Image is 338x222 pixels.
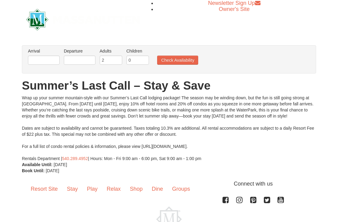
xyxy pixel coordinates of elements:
[126,48,149,54] label: Children
[64,48,95,54] label: Departure
[125,180,147,199] a: Shop
[28,48,60,54] label: Arrival
[62,180,82,199] a: Stay
[22,95,316,162] div: Wrap up your summer mountain-style with our Summer’s Last Call lodging package! The season may be...
[147,180,167,199] a: Dine
[62,156,88,161] a: 540.289.4952
[219,6,250,12] a: Owner's Site
[167,180,195,199] a: Groups
[22,168,45,173] strong: Book Until:
[22,162,53,167] strong: Available Until:
[54,162,67,167] span: [DATE]
[157,56,198,65] button: Check Availability
[100,48,122,54] label: Adults
[46,168,59,173] span: [DATE]
[82,180,102,199] a: Play
[102,180,125,199] a: Relax
[22,80,316,92] h1: Summer’s Last Call – Stay & Save
[26,180,62,199] a: Resort Site
[26,9,140,30] img: Massanutten Resort Logo
[26,12,140,26] a: Massanutten Resort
